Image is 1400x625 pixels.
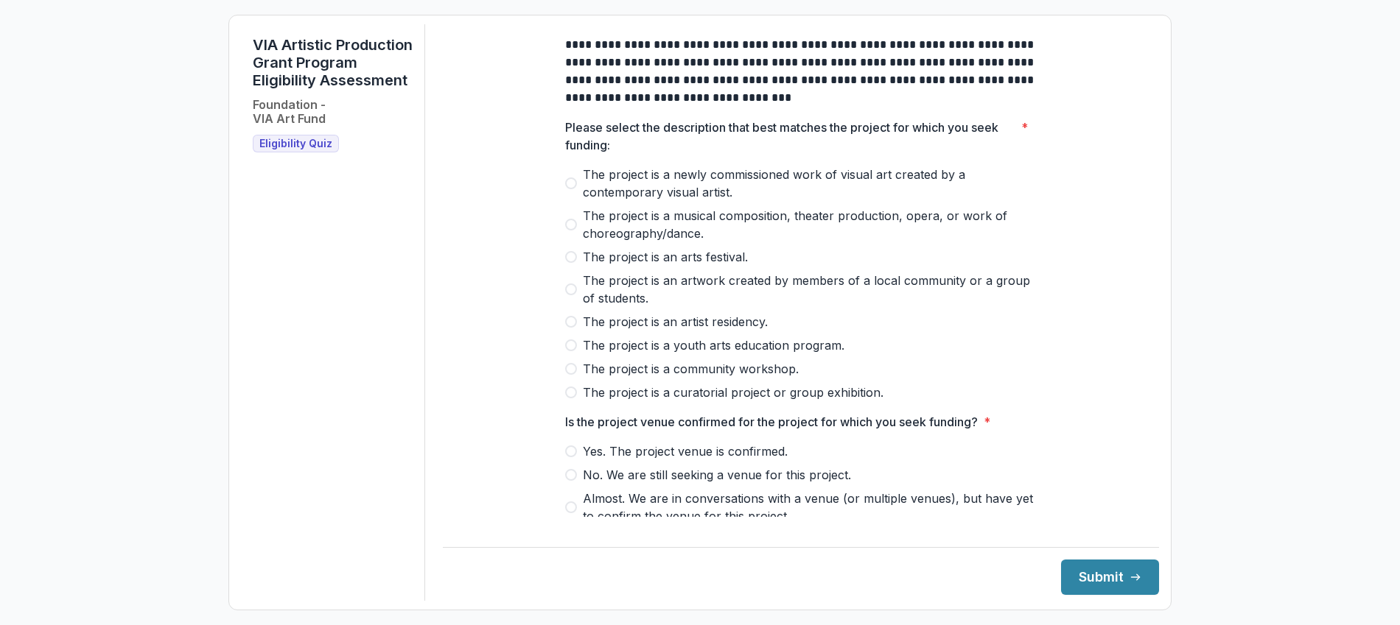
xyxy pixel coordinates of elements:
span: The project is a community workshop. [583,360,799,378]
span: The project is an artist residency. [583,313,768,331]
span: The project is a curatorial project or group exhibition. [583,384,883,401]
p: Is the project venue confirmed for the project for which you seek funding? [565,413,978,431]
span: The project is an artwork created by members of a local community or a group of students. [583,272,1037,307]
h1: VIA Artistic Production Grant Program Eligibility Assessment [253,36,413,89]
span: Almost. We are in conversations with a venue (or multiple venues), but have yet to confirm the ve... [583,490,1037,525]
span: Eligibility Quiz [259,138,332,150]
span: Yes. The project venue is confirmed. [583,442,788,460]
span: The project is a musical composition, theater production, opera, or work of choreography/dance. [583,207,1037,242]
button: Submit [1061,559,1159,595]
span: The project is a youth arts education program. [583,336,844,354]
span: The project is a newly commissioned work of visual art created by a contemporary visual artist. [583,166,1037,201]
h2: Foundation - VIA Art Fund [253,98,326,126]
span: The project is an arts festival. [583,248,748,266]
span: No. We are still seeking a venue for this project. [583,466,851,484]
p: Please select the description that best matches the project for which you seek funding: [565,119,1015,154]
